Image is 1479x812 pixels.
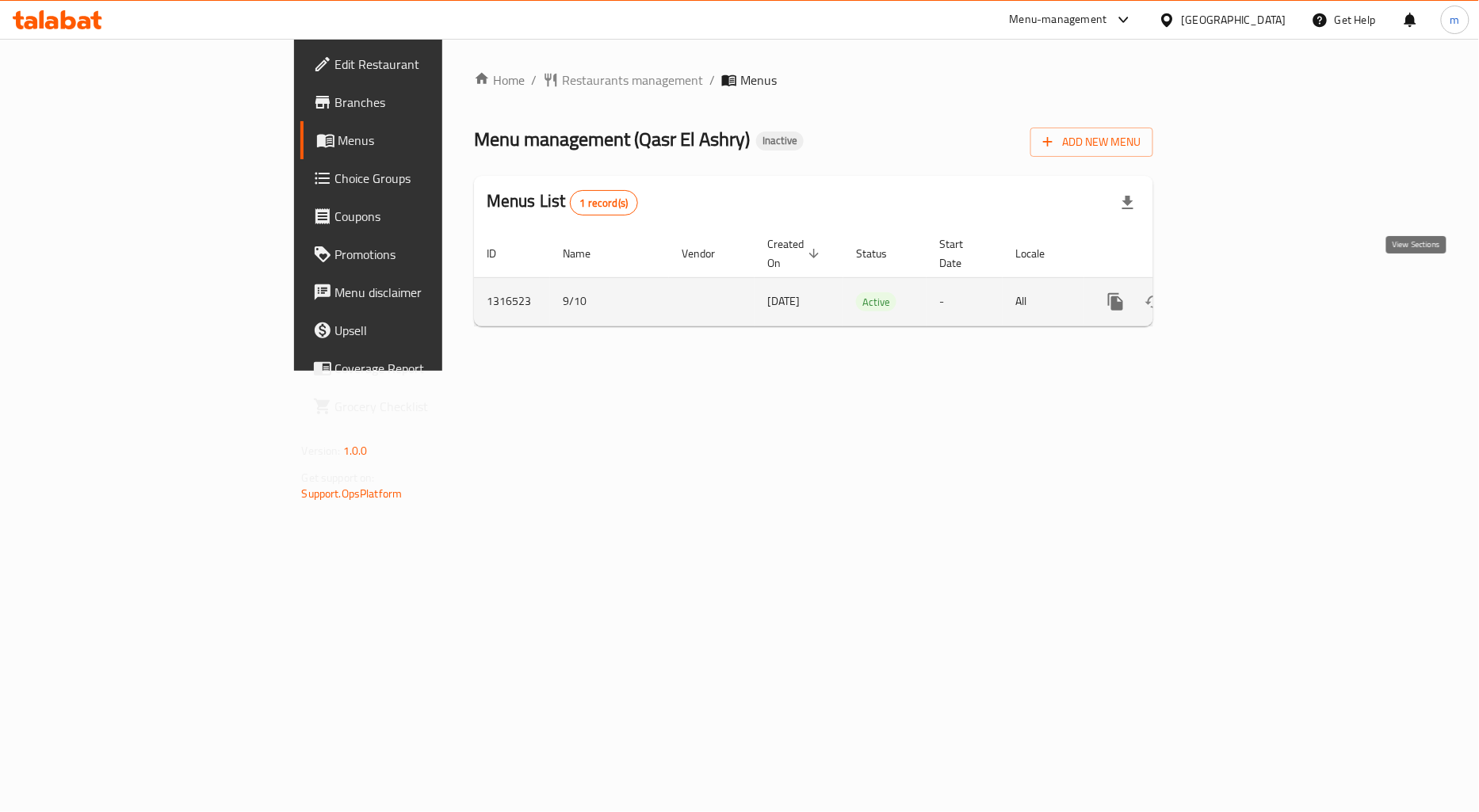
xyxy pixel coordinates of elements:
span: 1 record(s) [571,196,638,211]
div: Menu-management [1010,10,1107,29]
span: Created On [767,234,824,273]
button: Add New Menu [1030,128,1153,157]
span: Vendor [682,244,736,263]
span: Menu management ( Qasr El Ashry ) [474,121,750,157]
span: Inactive [756,134,804,147]
table: enhanced table [474,230,1262,326]
span: Name [563,244,611,263]
span: Coupons [335,207,529,226]
span: Restaurants management [562,71,703,90]
a: Choice Groups [300,159,541,197]
span: Menus [338,131,529,150]
a: Menus [300,121,541,159]
th: Actions [1084,230,1262,278]
span: Start Date [939,234,984,273]
div: Total records count [570,190,639,215]
a: Promotions [300,235,541,273]
span: Edit Restaurant [335,55,529,74]
li: / [709,71,715,90]
a: Edit Restaurant [300,45,541,83]
div: Export file [1109,184,1147,222]
span: Choice Groups [335,169,529,188]
span: Upsell [335,321,529,340]
a: Menu disclaimer [300,273,541,311]
span: Version: [302,440,341,461]
button: more [1097,283,1135,321]
a: Branches [300,83,541,121]
nav: breadcrumb [474,71,1153,90]
button: Change Status [1135,283,1173,321]
span: Active [856,293,896,311]
span: Branches [335,93,529,112]
a: Coupons [300,197,541,235]
a: Coverage Report [300,349,541,387]
div: Inactive [756,132,804,151]
span: Grocery Checklist [335,397,529,416]
td: - [927,277,1003,326]
a: Support.OpsPlatform [302,483,403,504]
span: Menu disclaimer [335,283,529,302]
span: Menus [740,71,777,90]
span: Coverage Report [335,359,529,378]
span: Get support on: [302,467,375,488]
h2: Menus List [487,189,638,215]
span: [DATE] [767,291,800,311]
div: [GEOGRAPHIC_DATA] [1182,11,1286,29]
span: Promotions [335,245,529,264]
a: Grocery Checklist [300,387,541,425]
span: ID [487,244,517,263]
span: Status [856,244,908,263]
span: m [1450,11,1460,29]
a: Upsell [300,311,541,349]
span: 1.0.0 [343,440,368,461]
span: Add New Menu [1043,132,1141,152]
td: All [1003,277,1084,326]
td: 9/10 [550,277,669,326]
span: Locale [1015,244,1065,263]
a: Restaurants management [543,71,703,90]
